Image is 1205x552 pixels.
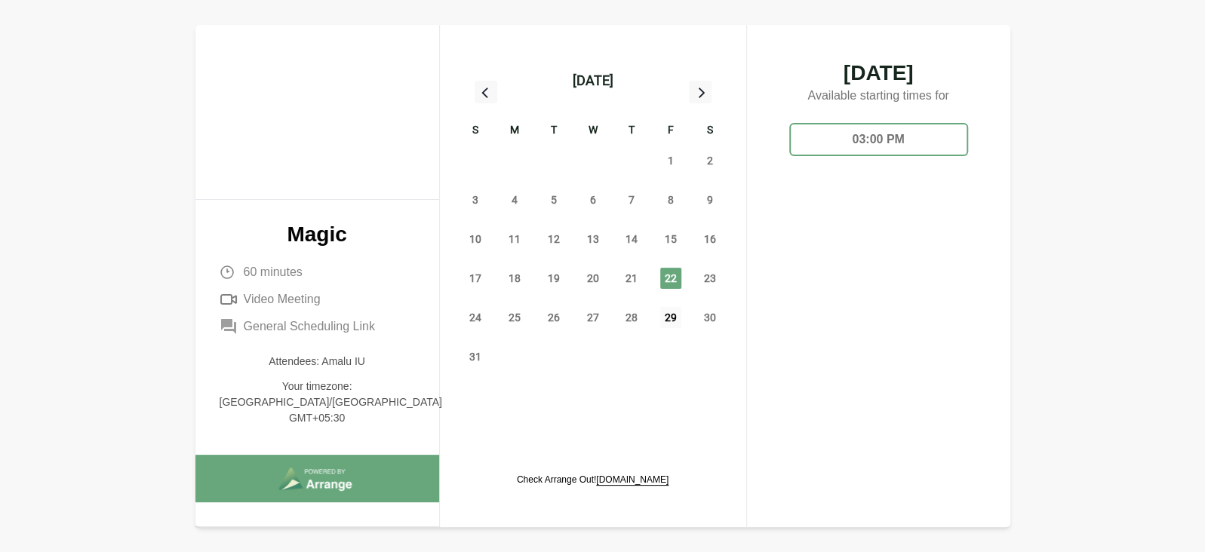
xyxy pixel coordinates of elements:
span: Sunday, August 10, 2025 [465,228,486,250]
span: Video Meeting [244,290,321,308]
span: Thursday, August 28, 2025 [621,307,642,328]
span: Tuesday, August 26, 2025 [543,307,564,328]
span: Thursday, August 14, 2025 [621,228,642,250]
span: [DATE] [777,63,980,84]
div: 03:00 PM [789,123,968,156]
span: Tuesday, August 19, 2025 [543,268,564,289]
span: Saturday, August 30, 2025 [699,307,721,328]
span: Wednesday, August 20, 2025 [582,268,603,289]
span: Sunday, August 17, 2025 [465,268,486,289]
p: Attendees: Amalu IU [220,354,415,370]
p: Magic [220,224,415,245]
span: General Scheduling Link [244,317,375,336]
div: F [651,121,690,141]
div: T [612,121,651,141]
span: Friday, August 22, 2025 [660,268,681,289]
div: S [690,121,730,141]
span: Saturday, August 2, 2025 [699,150,721,171]
span: Sunday, August 31, 2025 [465,346,486,367]
span: Monday, August 4, 2025 [504,189,525,210]
span: Friday, August 29, 2025 [660,307,681,328]
span: Monday, August 11, 2025 [504,228,525,250]
span: Friday, August 1, 2025 [660,150,681,171]
span: Thursday, August 7, 2025 [621,189,642,210]
div: [DATE] [573,70,613,91]
span: Friday, August 8, 2025 [660,189,681,210]
div: T [534,121,573,141]
p: Check Arrange Out! [517,474,669,486]
span: Sunday, August 3, 2025 [465,189,486,210]
span: Wednesday, August 27, 2025 [582,307,603,328]
p: Available starting times for [777,84,980,111]
span: Friday, August 15, 2025 [660,228,681,250]
span: Wednesday, August 13, 2025 [582,228,603,250]
span: Thursday, August 21, 2025 [621,268,642,289]
span: Saturday, August 23, 2025 [699,268,721,289]
span: Tuesday, August 12, 2025 [543,228,564,250]
span: Wednesday, August 6, 2025 [582,189,603,210]
div: W [573,121,613,141]
a: [DOMAIN_NAME] [596,474,669,485]
span: 60 minutes [244,263,303,281]
span: Monday, August 25, 2025 [504,307,525,328]
span: Tuesday, August 5, 2025 [543,189,564,210]
p: Your timezone: [GEOGRAPHIC_DATA]/[GEOGRAPHIC_DATA] GMT+05:30 [220,379,415,426]
span: Sunday, August 24, 2025 [465,307,486,328]
div: S [456,121,496,141]
span: Monday, August 18, 2025 [504,268,525,289]
span: Saturday, August 16, 2025 [699,228,721,250]
span: Saturday, August 9, 2025 [699,189,721,210]
div: M [495,121,534,141]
